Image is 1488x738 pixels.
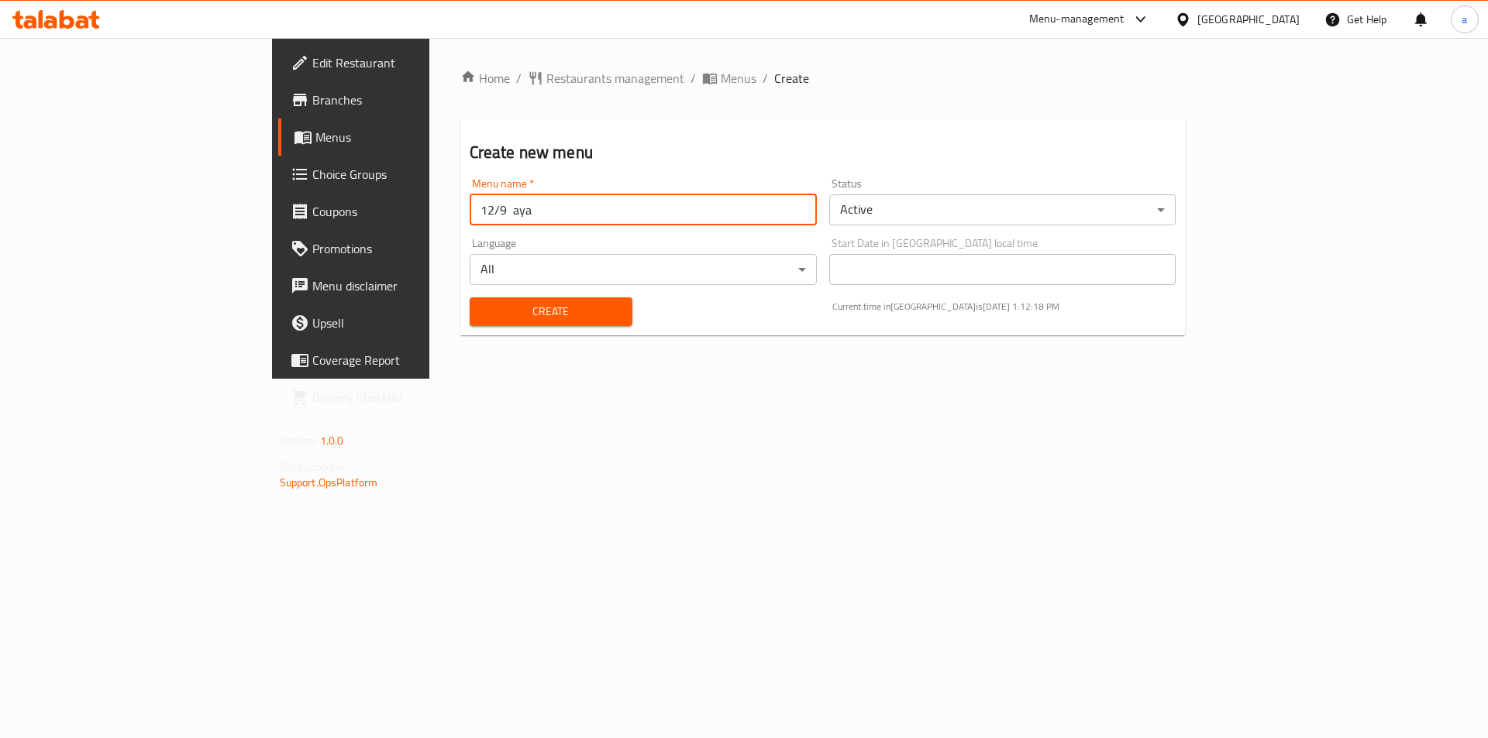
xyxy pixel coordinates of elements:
[278,118,521,156] a: Menus
[278,193,521,230] a: Coupons
[470,254,817,285] div: All
[280,457,351,477] span: Get support on:
[278,44,521,81] a: Edit Restaurant
[702,69,756,88] a: Menus
[278,342,521,379] a: Coverage Report
[460,69,1186,88] nav: breadcrumb
[774,69,809,88] span: Create
[829,194,1176,225] div: Active
[528,69,684,88] a: Restaurants management
[312,91,508,109] span: Branches
[278,156,521,193] a: Choice Groups
[278,304,521,342] a: Upsell
[278,267,521,304] a: Menu disclaimer
[278,81,521,118] a: Branches
[721,69,756,88] span: Menus
[280,472,378,493] a: Support.OpsPlatform
[312,276,508,295] span: Menu disclaimer
[312,53,508,72] span: Edit Restaurant
[312,239,508,258] span: Promotions
[312,314,508,332] span: Upsell
[312,165,508,184] span: Choice Groups
[691,69,696,88] li: /
[312,351,508,369] span: Coverage Report
[278,379,521,416] a: Grocery Checklist
[1029,10,1125,29] div: Menu-management
[470,194,817,225] input: Please enter Menu name
[315,128,508,146] span: Menus
[832,300,1176,314] p: Current time in [GEOGRAPHIC_DATA] is [DATE] 1:12:18 PM
[763,69,768,88] li: /
[280,431,318,451] span: Version:
[320,431,344,451] span: 1.0.0
[1462,11,1467,28] span: a
[1197,11,1300,28] div: [GEOGRAPHIC_DATA]
[278,230,521,267] a: Promotions
[482,302,620,321] span: Create
[470,141,1176,164] h2: Create new menu
[312,388,508,407] span: Grocery Checklist
[312,202,508,221] span: Coupons
[546,69,684,88] span: Restaurants management
[470,297,632,326] button: Create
